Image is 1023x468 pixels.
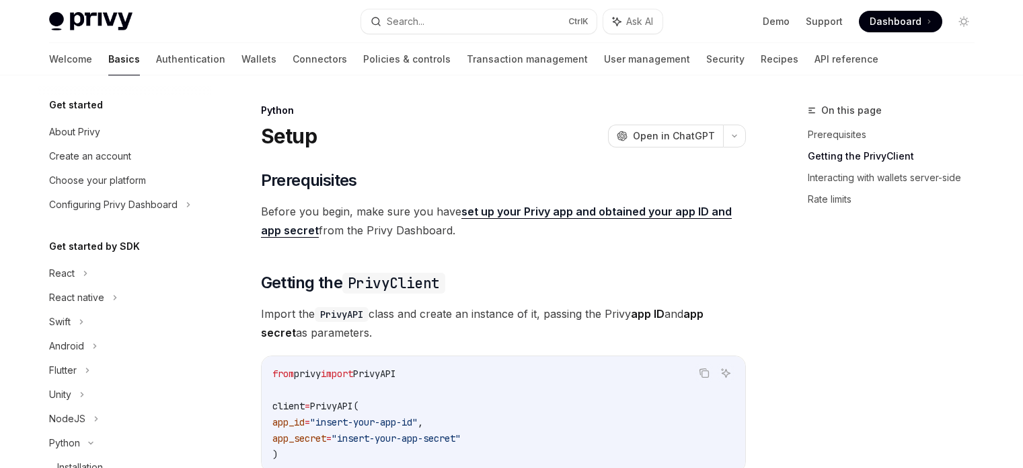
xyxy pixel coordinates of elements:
[310,400,358,412] span: PrivyAPI(
[806,15,843,28] a: Support
[49,314,71,330] div: Swift
[568,16,589,27] span: Ctrl K
[49,338,84,354] div: Android
[859,11,942,32] a: Dashboard
[814,43,878,75] a: API reference
[272,368,294,380] span: from
[261,304,746,342] span: Import the class and create an instance of it, passing the Privy and as parameters.
[261,202,746,240] span: Before you begin, make sure you have from the Privy Dashboard.
[305,400,310,412] span: =
[272,416,305,428] span: app_id
[261,205,732,238] a: set up your Privy app and obtained your app ID and app secret
[467,43,588,75] a: Transaction management
[156,43,225,75] a: Authentication
[293,43,347,75] a: Connectors
[387,13,424,30] div: Search...
[821,102,882,119] span: On this page
[108,43,140,75] a: Basics
[49,387,71,403] div: Unity
[332,432,461,444] span: "insert-your-app-secret"
[418,416,423,428] span: ,
[608,125,723,147] button: Open in ChatGPT
[808,145,985,167] a: Getting the PrivyClient
[38,144,211,168] a: Create an account
[261,124,317,148] h1: Setup
[808,189,985,210] a: Rate limits
[633,129,715,143] span: Open in ChatGPT
[808,167,985,189] a: Interacting with wallets server-side
[261,170,357,191] span: Prerequisites
[49,124,100,140] div: About Privy
[626,15,653,28] span: Ask AI
[49,411,85,427] div: NodeJS
[321,368,353,380] span: import
[49,12,132,31] img: light logo
[49,197,178,213] div: Configuring Privy Dashboard
[49,290,104,306] div: React native
[261,104,746,117] div: Python
[717,364,734,382] button: Ask AI
[272,448,278,461] span: )
[49,238,140,255] h5: Get started by SDK
[38,120,211,144] a: About Privy
[49,265,75,281] div: React
[361,9,597,34] button: Search...CtrlK
[261,272,445,294] span: Getting the
[49,435,80,451] div: Python
[49,97,103,113] h5: Get started
[808,124,985,145] a: Prerequisites
[49,43,92,75] a: Welcome
[241,43,276,75] a: Wallets
[38,168,211,193] a: Choose your platform
[761,43,798,75] a: Recipes
[763,15,790,28] a: Demo
[603,9,662,34] button: Ask AI
[49,172,146,189] div: Choose your platform
[342,273,445,294] code: PrivyClient
[272,400,305,412] span: client
[272,432,326,444] span: app_secret
[353,368,396,380] span: PrivyAPI
[604,43,690,75] a: User management
[305,416,310,428] span: =
[310,416,418,428] span: "insert-your-app-id"
[695,364,713,382] button: Copy the contents from the code block
[326,432,332,444] span: =
[363,43,451,75] a: Policies & controls
[706,43,745,75] a: Security
[953,11,975,32] button: Toggle dark mode
[49,148,131,164] div: Create an account
[870,15,921,28] span: Dashboard
[315,307,369,322] code: PrivyAPI
[294,368,321,380] span: privy
[631,307,665,321] strong: app ID
[49,362,77,378] div: Flutter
